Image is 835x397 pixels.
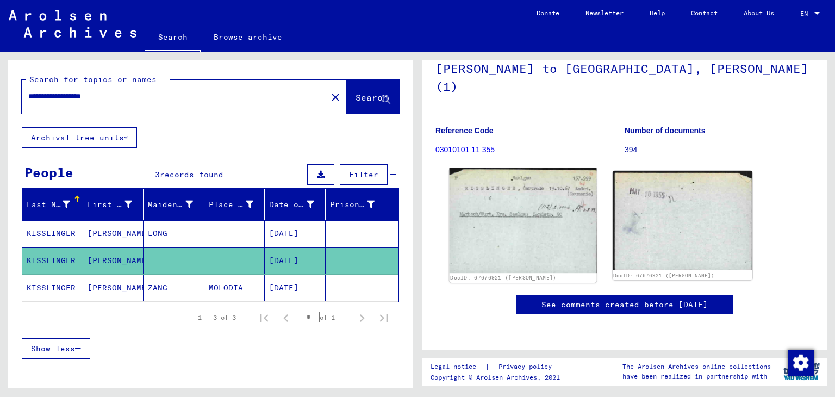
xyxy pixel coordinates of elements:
[346,80,400,114] button: Search
[88,199,133,210] div: First Name
[83,189,144,220] mat-header-cell: First Name
[613,272,714,278] a: DocID: 67676921 ([PERSON_NAME])
[356,92,388,103] span: Search
[22,247,83,274] mat-cell: KISSLINGER
[22,275,83,301] mat-cell: KISSLINGER
[275,307,297,328] button: Previous page
[330,196,389,213] div: Prisoner #
[351,307,373,328] button: Next page
[209,196,267,213] div: Place of Birth
[326,189,399,220] mat-header-cell: Prisoner #
[265,275,326,301] mat-cell: [DATE]
[204,189,265,220] mat-header-cell: Place of Birth
[541,299,708,311] a: See comments created before [DATE]
[781,358,822,385] img: yv_logo.png
[27,199,70,210] div: Last Name
[88,196,146,213] div: First Name
[83,247,144,274] mat-cell: [PERSON_NAME]
[22,189,83,220] mat-header-cell: Last Name
[144,220,204,247] mat-cell: LONG
[198,313,236,322] div: 1 – 3 of 3
[83,275,144,301] mat-cell: [PERSON_NAME]
[490,361,565,373] a: Privacy policy
[83,220,144,247] mat-cell: [PERSON_NAME]
[201,24,295,50] a: Browse archive
[622,362,771,371] p: The Arolsen Archives online collections
[148,199,193,210] div: Maiden Name
[450,275,556,281] a: DocID: 67676921 ([PERSON_NAME])
[265,189,326,220] mat-header-cell: Date of Birth
[269,196,328,213] div: Date of Birth
[435,126,494,135] b: Reference Code
[431,373,565,382] p: Copyright © Arolsen Archives, 2021
[435,145,495,154] a: 03010101 11 355
[22,127,137,148] button: Archival tree units
[431,361,565,373] div: |
[265,220,326,247] mat-cell: [DATE]
[144,275,204,301] mat-cell: ZANG
[800,10,812,17] span: EN
[431,361,485,373] a: Legal notice
[349,170,378,179] span: Filter
[269,199,314,210] div: Date of Birth
[787,349,813,375] div: Change consent
[9,10,136,38] img: Arolsen_neg.svg
[625,144,813,156] p: 394
[148,196,207,213] div: Maiden Name
[297,312,351,322] div: of 1
[22,220,83,247] mat-cell: KISSLINGER
[613,171,753,270] img: 002.jpg
[29,75,157,84] mat-label: Search for topics or names
[22,338,90,359] button: Show less
[253,307,275,328] button: First page
[450,168,596,273] img: 001.jpg
[144,189,204,220] mat-header-cell: Maiden Name
[329,91,342,104] mat-icon: close
[204,275,265,301] mat-cell: MOLODIA
[340,164,388,185] button: Filter
[209,199,254,210] div: Place of Birth
[24,163,73,182] div: People
[160,170,223,179] span: records found
[27,196,84,213] div: Last Name
[788,350,814,376] img: Change consent
[435,26,813,109] h1: Folder DP1897, names from [GEOGRAPHIC_DATA], [PERSON_NAME] to [GEOGRAPHIC_DATA], [PERSON_NAME] (1)
[373,307,395,328] button: Last page
[325,86,346,108] button: Clear
[622,371,771,381] p: have been realized in partnership with
[155,170,160,179] span: 3
[145,24,201,52] a: Search
[265,247,326,274] mat-cell: [DATE]
[625,126,706,135] b: Number of documents
[330,199,375,210] div: Prisoner #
